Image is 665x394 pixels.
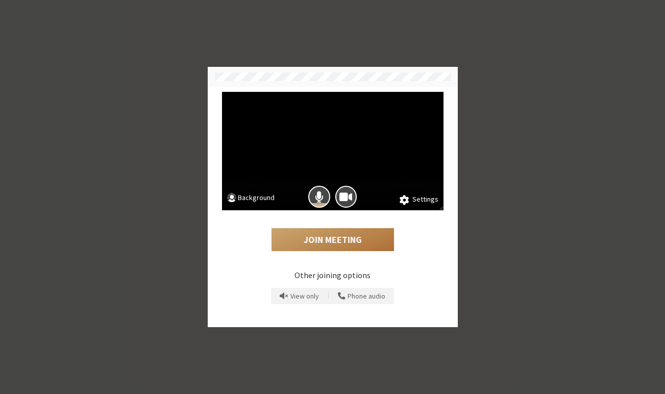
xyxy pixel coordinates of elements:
button: Use your phone for mic and speaker while you view the meeting on this device. [334,288,389,304]
button: Join Meeting [272,228,394,252]
span: Phone audio [348,292,385,300]
span: | [328,289,329,303]
button: Settings [400,194,438,205]
button: Background [227,192,275,205]
p: Other joining options [222,269,444,281]
span: View only [290,292,319,300]
button: Prevent echo when there is already an active mic and speaker in the room. [276,288,323,304]
button: Mic is on [308,186,330,208]
button: Camera is on [335,186,357,208]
